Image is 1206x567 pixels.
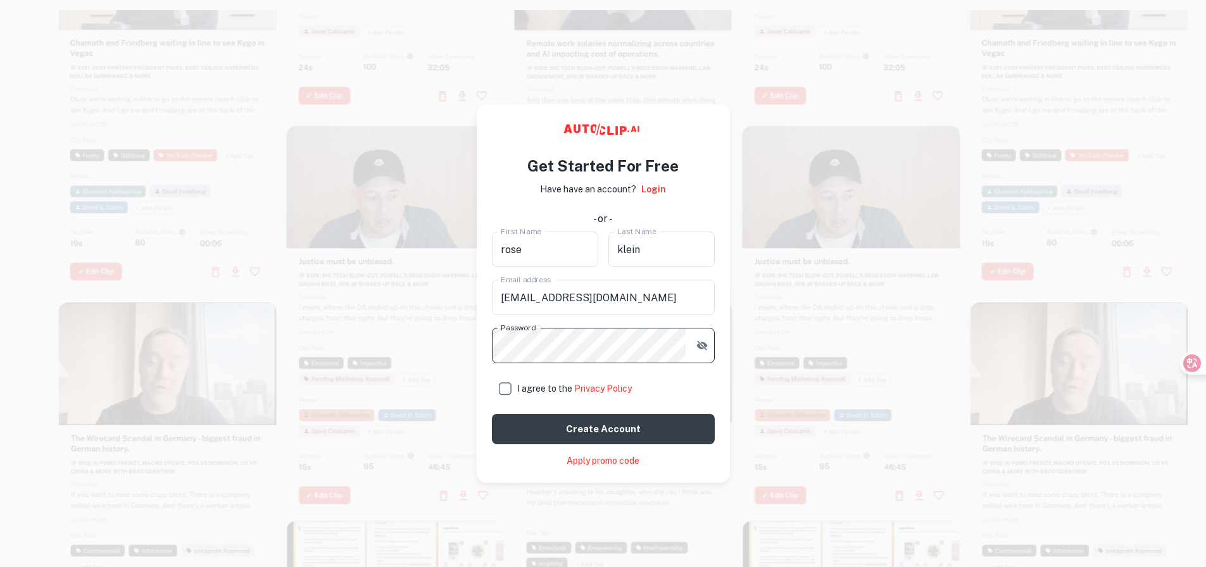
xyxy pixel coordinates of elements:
a: Login [641,182,666,196]
h4: Get Started For Free [527,154,679,177]
label: First Name [501,226,541,237]
a: Apply promo code [567,454,639,468]
button: Create account [492,414,715,444]
label: Email address [501,274,551,285]
div: - or - [593,211,613,227]
label: Last Name [617,226,656,237]
span: I agree to the [517,383,632,394]
p: Have have an account? [540,182,636,196]
label: Password [501,322,536,333]
a: Privacy Policy [574,383,632,394]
